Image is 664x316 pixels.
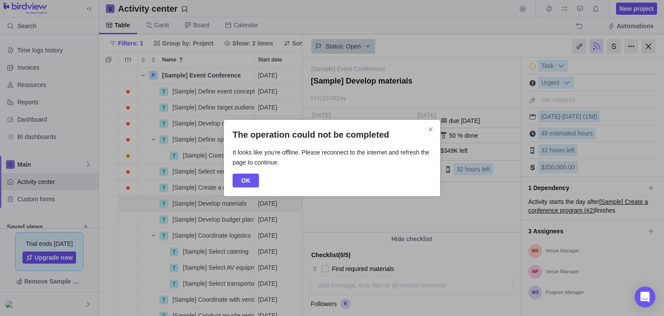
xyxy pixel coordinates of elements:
span: Close [425,123,437,135]
p: It looks like you're offline. Please reconnect to the internet and refresh the page to continue. [233,148,431,171]
h2: The operation could not be completed [233,129,431,141]
span: OK [241,175,250,186]
div: The operation could not be completed [224,120,440,196]
div: Open Intercom Messenger [635,287,655,307]
span: OK [233,174,259,187]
